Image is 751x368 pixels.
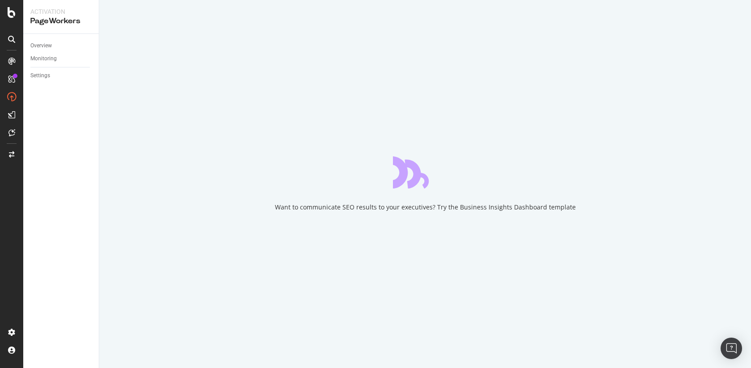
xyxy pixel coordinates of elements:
[30,71,93,80] a: Settings
[30,54,93,63] a: Monitoring
[30,16,92,26] div: PageWorkers
[30,54,57,63] div: Monitoring
[393,156,457,188] div: animation
[30,71,50,80] div: Settings
[30,41,52,50] div: Overview
[30,41,93,50] a: Overview
[275,203,576,212] div: Want to communicate SEO results to your executives? Try the Business Insights Dashboard template
[30,7,92,16] div: Activation
[721,338,742,359] div: Open Intercom Messenger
